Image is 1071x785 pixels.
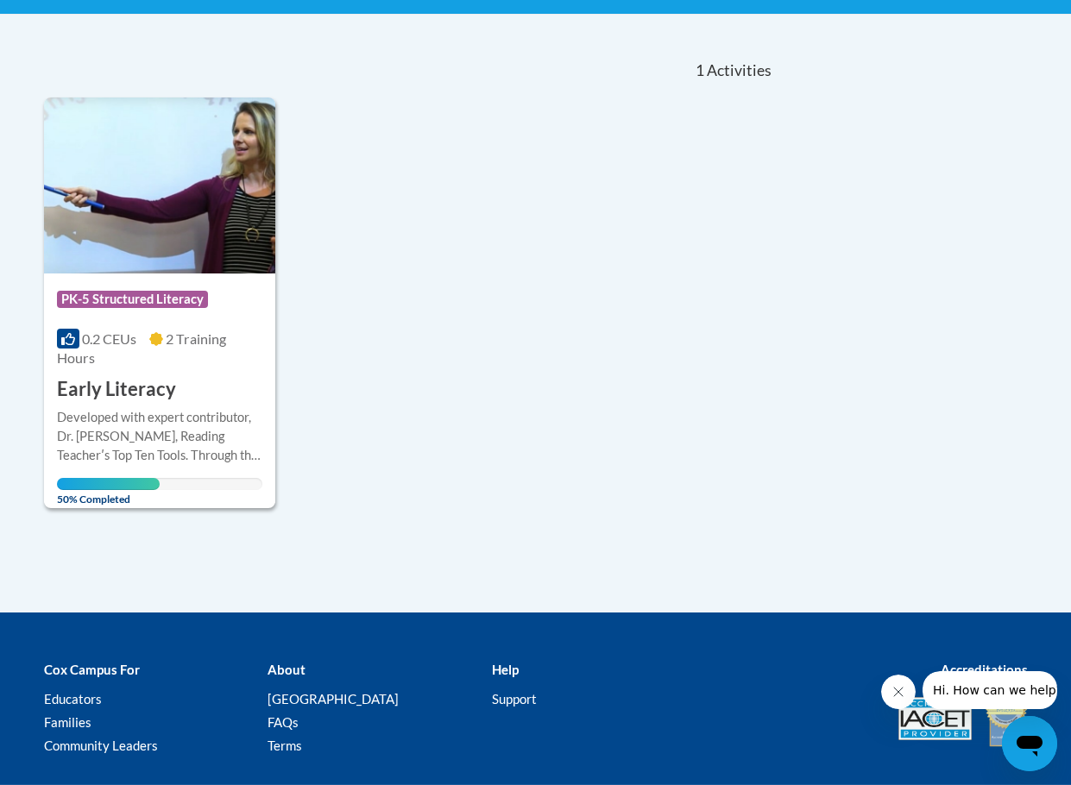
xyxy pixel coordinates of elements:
[492,662,519,677] b: Help
[57,478,160,490] div: Your progress
[268,714,299,730] a: FAQs
[44,738,158,753] a: Community Leaders
[941,662,1028,677] b: Accreditations
[881,675,916,709] iframe: Close message
[1002,716,1057,771] iframe: Button to launch messaging window
[10,12,140,26] span: Hi. How can we help?
[923,671,1057,709] iframe: Message from company
[985,688,1028,749] img: IDA® Accredited
[44,691,102,706] a: Educators
[82,330,136,347] span: 0.2 CEUs
[268,691,399,706] a: [GEOGRAPHIC_DATA]
[898,697,972,740] img: Accredited IACET® Provider
[44,662,140,677] b: Cox Campus For
[57,376,176,403] h3: Early Literacy
[57,291,208,308] span: PK-5 Structured Literacy
[268,662,306,677] b: About
[44,714,91,730] a: Families
[492,691,537,706] a: Support
[44,97,275,508] a: Course LogoPK-5 Structured Literacy0.2 CEUs2 Training Hours Early LiteracyDeveloped with expert c...
[696,61,704,80] span: 1
[57,408,262,465] div: Developed with expert contributor, Dr. [PERSON_NAME], Reading Teacherʹs Top Ten Tools. Through th...
[57,478,160,506] span: 50% Completed
[44,97,275,273] img: Course Logo
[707,61,772,80] span: Activities
[268,738,302,753] a: Terms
